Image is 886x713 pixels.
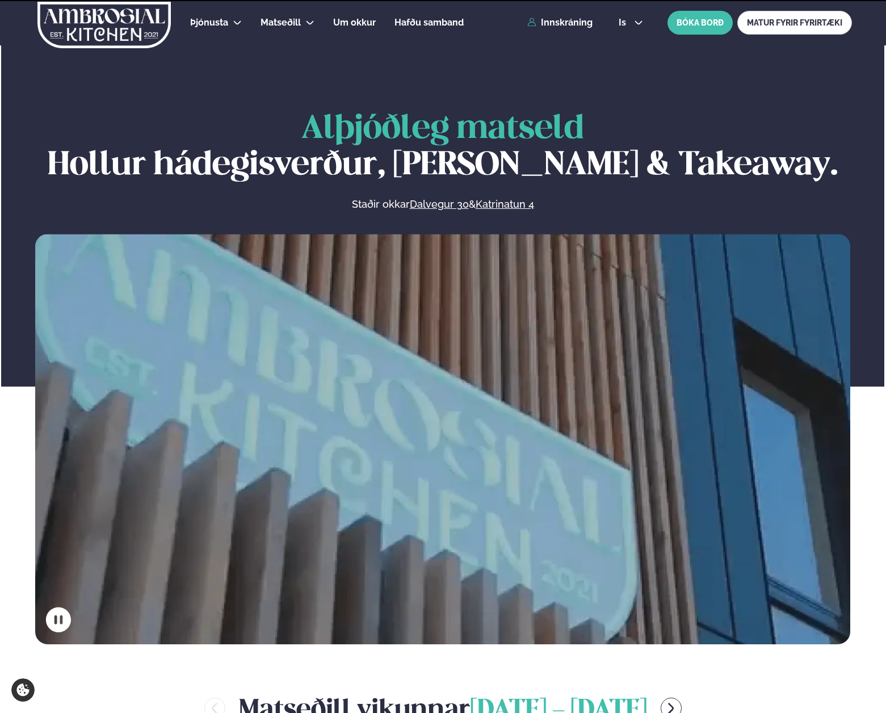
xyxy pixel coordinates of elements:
[333,16,376,30] a: Um okkur
[410,198,469,211] a: Dalvegur 30
[228,198,657,211] p: Staðir okkar &
[527,18,593,28] a: Innskráning
[619,18,629,27] span: is
[667,11,733,35] button: BÓKA BORÐ
[333,17,376,28] span: Um okkur
[190,17,228,28] span: Þjónusta
[737,11,852,35] a: MATUR FYRIR FYRIRTÆKI
[261,16,301,30] a: Matseðill
[394,17,464,28] span: Hafðu samband
[35,111,850,184] h1: Hollur hádegisverður, [PERSON_NAME] & Takeaway.
[11,678,35,702] a: Cookie settings
[394,16,464,30] a: Hafðu samband
[301,114,584,145] span: Alþjóðleg matseld
[476,198,534,211] a: Katrinatun 4
[190,16,228,30] a: Þjónusta
[261,17,301,28] span: Matseðill
[36,2,172,48] img: logo
[610,18,652,27] button: is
